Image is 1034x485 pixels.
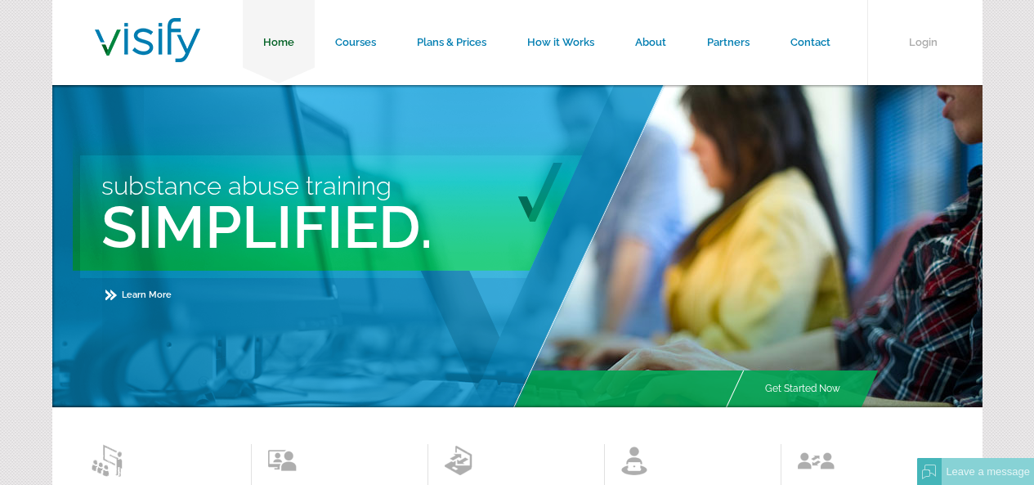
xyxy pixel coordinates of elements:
[512,85,983,407] img: Main Image
[745,370,861,407] a: Get Started Now
[92,444,128,477] img: Learn from the Experts
[942,458,1034,485] div: Leave a message
[621,444,658,477] img: Learn from the Experts
[922,465,937,479] img: Offline
[101,192,669,262] h2: Simplified.
[95,18,200,62] img: Visify Training
[101,171,669,200] h3: Substance Abuse Training
[95,43,200,67] a: Visify Training
[798,444,835,477] img: Learn from the Experts
[105,290,172,300] a: Learn More
[445,444,481,477] img: Learn from the Experts
[268,444,305,477] img: Learn from the Experts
